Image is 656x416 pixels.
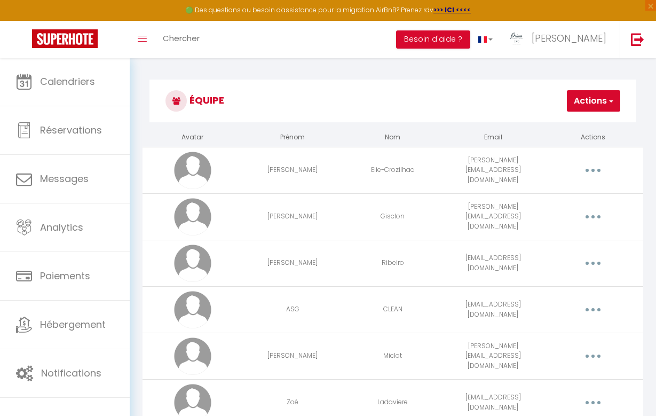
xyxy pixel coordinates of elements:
span: Paiements [40,269,90,282]
td: [PERSON_NAME] [243,147,343,193]
td: [PERSON_NAME][EMAIL_ADDRESS][DOMAIN_NAME] [443,193,543,240]
th: Actions [543,128,643,147]
td: [PERSON_NAME] [243,333,343,379]
td: Ribeiro [343,240,443,286]
th: Email [443,128,543,147]
th: Nom [343,128,443,147]
span: Chercher [163,33,200,44]
button: Actions [567,90,620,112]
span: Messages [40,172,89,185]
img: Super Booking [32,29,98,48]
td: [PERSON_NAME] [243,240,343,286]
td: [EMAIL_ADDRESS][DOMAIN_NAME] [443,286,543,333]
img: avatar.png [174,245,211,282]
span: Notifications [41,366,101,380]
img: avatar.png [174,291,211,328]
span: [PERSON_NAME] [532,32,606,45]
img: ... [509,30,525,46]
td: [EMAIL_ADDRESS][DOMAIN_NAME] [443,240,543,286]
span: Calendriers [40,75,95,88]
td: Miclot [343,333,443,379]
th: Avatar [143,128,243,147]
td: [PERSON_NAME] [243,193,343,240]
span: Analytics [40,221,83,234]
a: ... [PERSON_NAME] [501,21,620,58]
a: Chercher [155,21,208,58]
td: ASG [243,286,343,333]
td: CLEAN [343,286,443,333]
img: avatar.png [174,152,211,189]
img: avatar.png [174,198,211,236]
th: Prénom [243,128,343,147]
a: >>> ICI <<<< [433,5,471,14]
img: logout [631,33,644,46]
span: Hébergement [40,318,106,331]
td: Elie-Crozilhac [343,147,443,193]
span: Réservations [40,123,102,137]
td: Gisclon [343,193,443,240]
td: [PERSON_NAME][EMAIL_ADDRESS][DOMAIN_NAME] [443,333,543,379]
img: avatar.png [174,337,211,375]
h3: Équipe [149,80,636,122]
button: Besoin d'aide ? [396,30,470,49]
td: [PERSON_NAME][EMAIL_ADDRESS][DOMAIN_NAME] [443,147,543,193]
